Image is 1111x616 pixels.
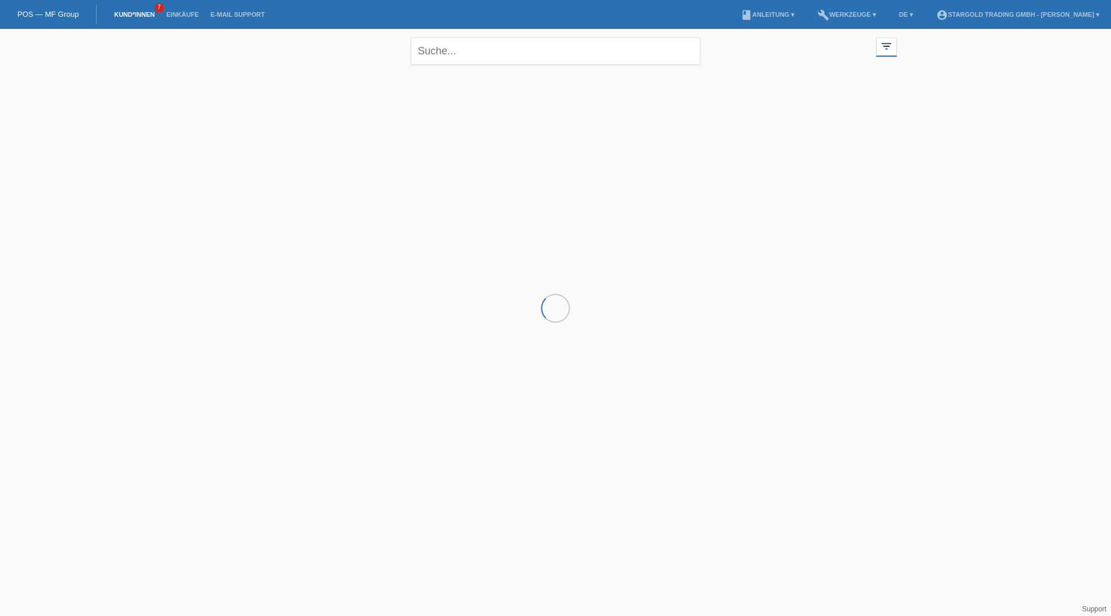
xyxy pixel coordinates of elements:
[936,9,948,21] i: account_circle
[17,10,79,19] a: POS — MF Group
[930,11,1105,18] a: account_circleStargold Trading GmbH - [PERSON_NAME] ▾
[205,11,271,18] a: E-Mail Support
[812,11,882,18] a: buildWerkzeuge ▾
[154,3,164,13] span: 7
[1082,605,1106,613] a: Support
[108,11,160,18] a: Kund*innen
[741,9,752,21] i: book
[880,40,893,53] i: filter_list
[893,11,919,18] a: DE ▾
[160,11,204,18] a: Einkäufe
[411,38,700,65] input: Suche...
[735,11,800,18] a: bookAnleitung ▾
[818,9,829,21] i: build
